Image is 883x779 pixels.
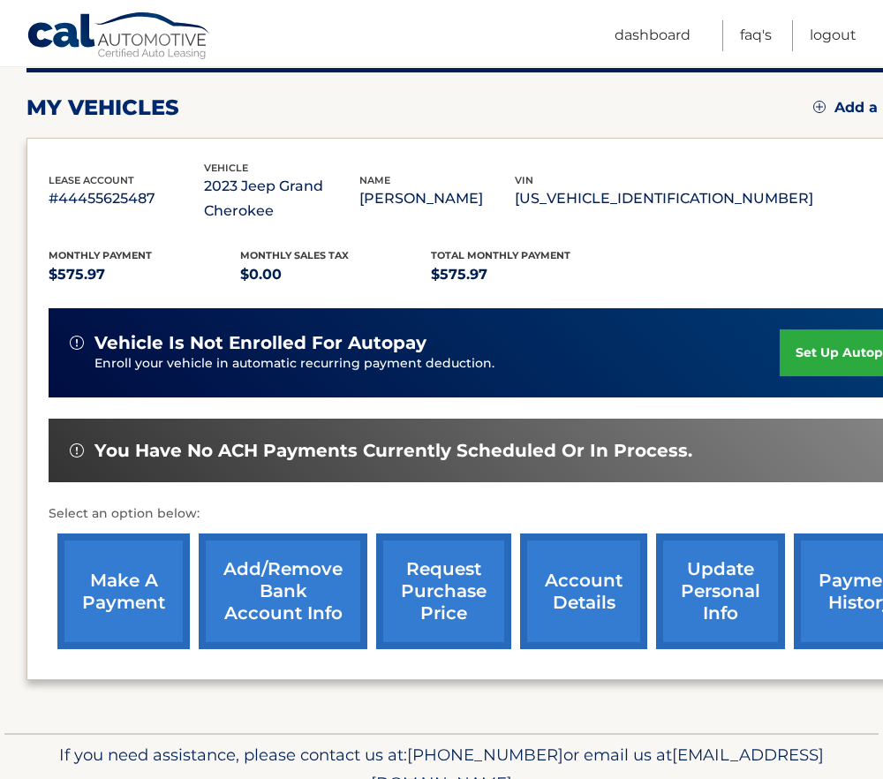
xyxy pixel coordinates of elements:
a: update personal info [656,533,785,649]
p: $0.00 [240,262,432,287]
img: alert-white.svg [70,336,84,350]
a: request purchase price [376,533,511,649]
h2: my vehicles [26,95,179,121]
a: FAQ's [740,20,772,51]
span: name [359,174,390,186]
span: lease account [49,174,134,186]
a: Cal Automotive [26,11,212,63]
img: add.svg [813,101,826,113]
span: Monthly sales Tax [240,249,349,261]
p: [US_VEHICLE_IDENTIFICATION_NUMBER] [515,186,813,211]
p: 2023 Jeep Grand Cherokee [204,174,359,223]
p: Enroll your vehicle in automatic recurring payment deduction. [94,354,780,374]
p: [PERSON_NAME] [359,186,515,211]
p: $575.97 [49,262,240,287]
span: [PHONE_NUMBER] [407,745,563,765]
a: Add/Remove bank account info [199,533,367,649]
a: account details [520,533,647,649]
a: make a payment [57,533,190,649]
a: Logout [810,20,857,51]
a: Dashboard [615,20,691,51]
span: Monthly Payment [49,249,152,261]
span: Total Monthly Payment [431,249,570,261]
span: You have no ACH payments currently scheduled or in process. [94,440,692,462]
p: $575.97 [431,262,623,287]
span: vin [515,174,533,186]
span: vehicle [204,162,248,174]
p: #44455625487 [49,186,204,211]
span: vehicle is not enrolled for autopay [94,332,426,354]
img: alert-white.svg [70,443,84,458]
